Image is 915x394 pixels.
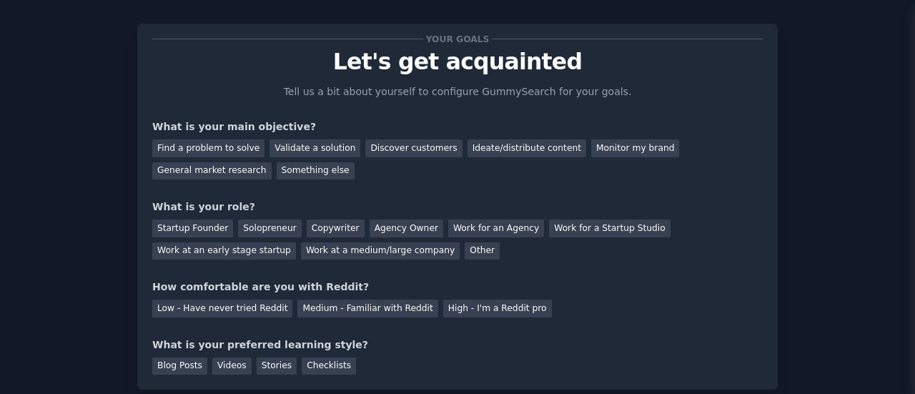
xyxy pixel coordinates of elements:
[370,220,443,237] div: Agency Owner
[277,162,355,180] div: Something else
[152,162,272,180] div: General market research
[307,220,365,237] div: Copywriter
[152,49,763,74] p: Let's get acquainted
[152,358,207,375] div: Blog Posts
[448,220,544,237] div: Work for an Agency
[269,139,360,157] div: Validate a solution
[591,139,679,157] div: Monitor my brand
[152,338,763,353] div: What is your preferred learning style?
[443,300,552,317] div: High - I'm a Reddit pro
[152,200,763,215] div: What is your role?
[152,242,296,260] div: Work at an early stage startup
[212,358,252,375] div: Videos
[423,31,492,46] span: Your goals
[257,358,297,375] div: Stories
[152,220,233,237] div: Startup Founder
[468,139,586,157] div: Ideate/distribute content
[152,300,292,317] div: Low - Have never tried Reddit
[297,300,437,317] div: Medium - Familiar with Reddit
[152,139,264,157] div: Find a problem to solve
[302,358,356,375] div: Checklists
[301,242,460,260] div: Work at a medium/large company
[277,84,638,99] p: Tell us a bit about yourself to configure GummySearch for your goals.
[238,220,301,237] div: Solopreneur
[549,220,670,237] div: Work for a Startup Studio
[465,242,500,260] div: Other
[365,139,462,157] div: Discover customers
[152,119,763,134] div: What is your main objective?
[152,280,763,295] div: How comfortable are you with Reddit?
